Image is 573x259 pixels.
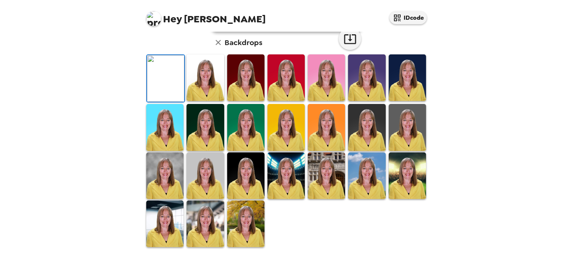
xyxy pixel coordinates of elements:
[389,11,427,24] button: IDcode
[146,11,161,26] img: profile pic
[163,12,182,26] span: Hey
[147,55,184,102] img: Original
[146,7,266,24] span: [PERSON_NAME]
[225,37,262,48] h6: Backdrops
